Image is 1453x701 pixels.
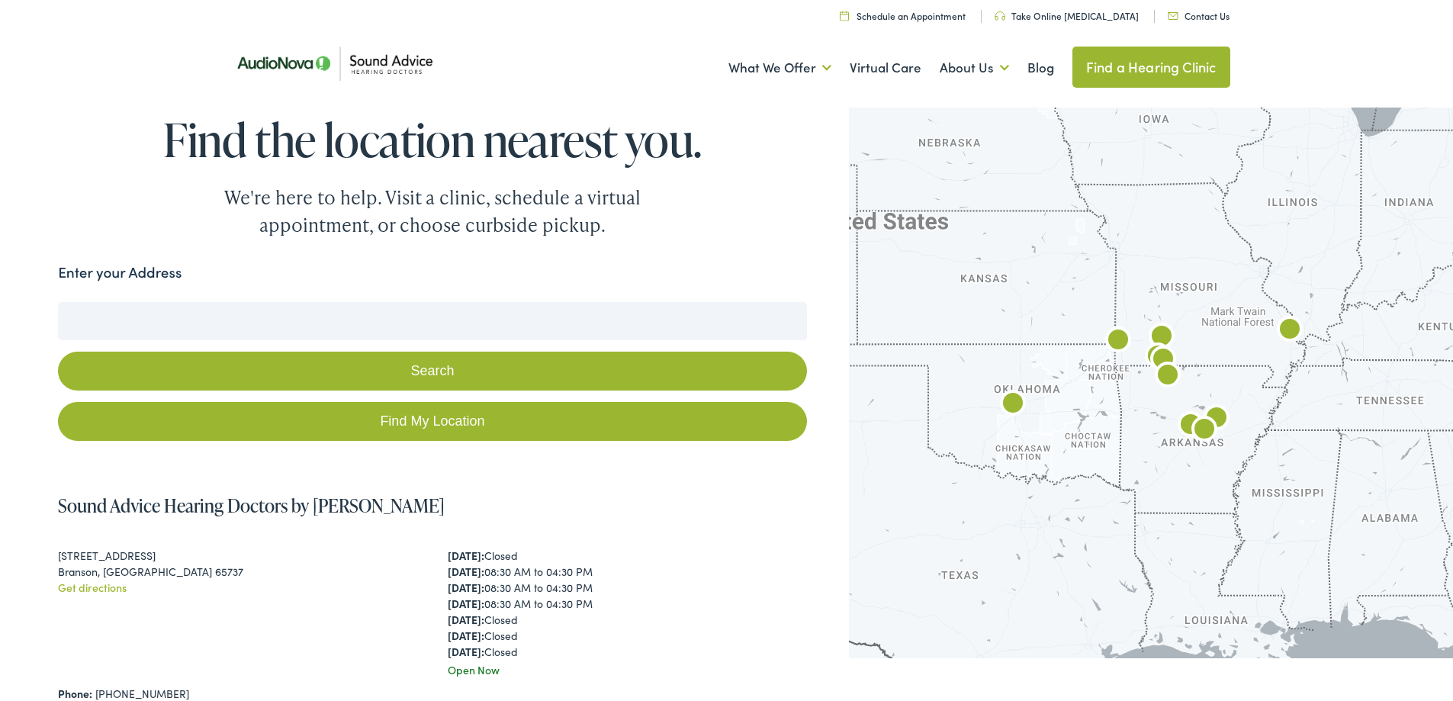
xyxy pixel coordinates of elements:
[58,302,806,340] input: Enter your address or zip code
[448,596,484,611] strong: [DATE]:
[1027,40,1054,96] a: Blog
[995,11,1005,21] img: Headphone icon in a unique green color, suggesting audio-related services or features.
[1168,9,1230,22] a: Contact Us
[58,402,806,441] a: Find My Location
[448,662,807,678] div: Open Now
[995,387,1031,423] div: AudioNova
[58,580,127,595] a: Get directions
[58,564,417,580] div: Branson, [GEOGRAPHIC_DATA] 65737
[728,40,831,96] a: What We Offer
[995,9,1139,22] a: Take Online [MEDICAL_DATA]
[850,40,921,96] a: Virtual Care
[1198,401,1235,438] div: AudioNova
[58,262,182,284] label: Enter your Address
[840,9,966,22] a: Schedule an Appointment
[448,548,484,563] strong: [DATE]:
[448,644,484,659] strong: [DATE]:
[840,11,849,21] img: Calendar icon in a unique green color, symbolizing scheduling or date-related features.
[58,493,445,518] a: Sound Advice Hearing Doctors by [PERSON_NAME]
[1145,342,1181,379] div: Sound Advice Hearing Doctors by AudioNova
[58,548,417,564] div: [STREET_ADDRESS]
[1168,12,1178,20] img: Icon representing mail communication in a unique green color, indicative of contact or communicat...
[1100,323,1136,360] div: AudioNova
[58,686,92,701] strong: Phone:
[1172,408,1209,445] div: AudioNova
[448,548,807,660] div: Closed 08:30 AM to 04:30 PM 08:30 AM to 04:30 PM 08:30 AM to 04:30 PM Closed Closed Closed
[1143,320,1180,356] div: Sound Advice Hearing Doctors by AudioNova
[188,184,677,239] div: We're here to help. Visit a clinic, schedule a virtual appointment, or choose curbside pickup.
[58,352,806,391] button: Search
[448,580,484,595] strong: [DATE]:
[95,686,189,701] a: [PHONE_NUMBER]
[448,612,484,627] strong: [DATE]:
[1072,47,1230,88] a: Find a Hearing Clinic
[940,40,1009,96] a: About Us
[1149,359,1186,395] div: AudioNova
[448,628,484,643] strong: [DATE]:
[1271,313,1308,349] div: AudioNova
[1140,339,1176,376] div: Sound Advice Hearing Doctors by AudioNova
[58,114,806,165] h1: Find the location nearest you.
[448,564,484,579] strong: [DATE]:
[1186,413,1223,449] div: AudioNova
